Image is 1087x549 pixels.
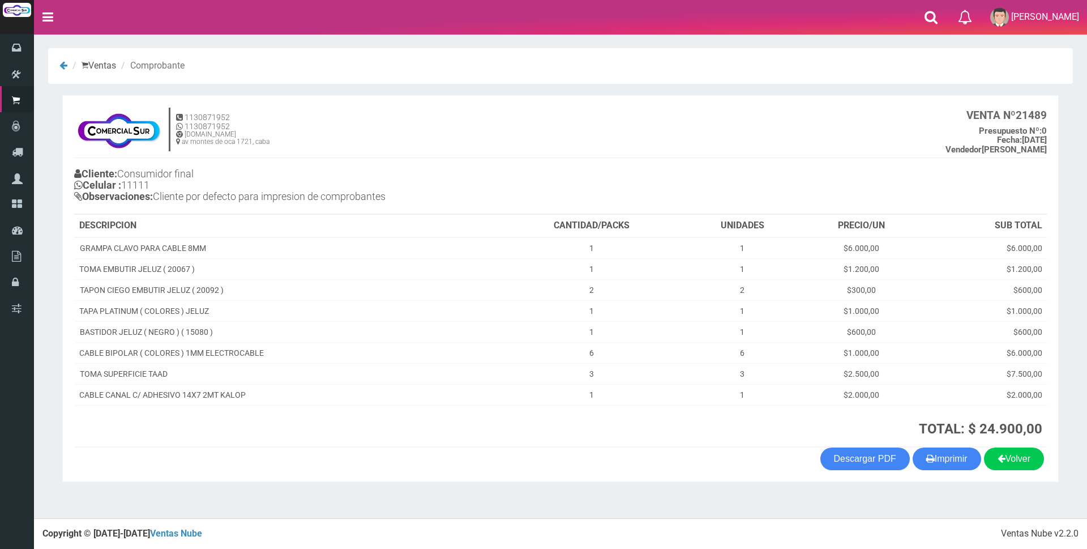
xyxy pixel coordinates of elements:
b: Celular : [74,179,121,191]
td: $1.000,00 [923,300,1047,321]
td: 1 [499,237,685,259]
td: $2.500,00 [800,363,923,384]
span: [PERSON_NAME] [1011,11,1079,22]
th: CANTIDAD/PACKS [499,215,685,237]
b: Observaciones: [74,190,153,202]
td: $1.000,00 [800,342,923,363]
strong: TOTAL: $ 24.900,00 [919,421,1042,437]
td: $6.000,00 [923,342,1047,363]
td: 3 [684,363,800,384]
td: TAPON CIEGO EMBUTIR JELUZ ( 20092 ) [75,279,499,300]
h4: Consumidor final 11111 Cliente por defecto para impresion de comprobantes [74,165,560,207]
td: 1 [684,384,800,405]
img: User Image [990,8,1009,27]
strong: VENTA Nº [966,109,1016,122]
a: Descargar PDF [820,448,910,470]
th: PRECIO/UN [800,215,923,237]
td: TOMA SUPERFICIE TAAD [75,363,499,384]
h5: 1130871952 1130871952 [176,113,269,131]
td: $1.200,00 [800,258,923,279]
td: $600,00 [923,321,1047,342]
strong: Vendedor [945,144,982,155]
td: 1 [499,384,685,405]
td: $2.000,00 [800,384,923,405]
b: [DATE] [997,135,1047,145]
button: Imprimir [913,448,981,470]
img: f695dc5f3a855ddc19300c990e0c55a2.jpg [74,107,163,152]
td: 6 [684,342,800,363]
td: TAPA PLATINUM ( COLORES ) JELUZ [75,300,499,321]
strong: Presupuesto Nº: [979,126,1042,136]
td: 1 [684,237,800,259]
img: Logo grande [3,3,31,17]
b: 0 [979,126,1047,136]
td: 6 [499,342,685,363]
td: 3 [499,363,685,384]
b: 21489 [966,109,1047,122]
strong: Fecha: [997,135,1022,145]
h6: [DOMAIN_NAME] av montes de oca 1721, caba [176,131,269,146]
td: 1 [499,258,685,279]
td: 2 [684,279,800,300]
td: $7.500,00 [923,363,1047,384]
div: Ventas Nube v2.2.0 [1001,527,1079,541]
td: CABLE BIPOLAR ( COLORES ) 1MM ELECTROCABLE [75,342,499,363]
td: TOMA EMBUTIR JELUZ ( 20067 ) [75,258,499,279]
td: 1 [684,300,800,321]
td: $600,00 [800,321,923,342]
td: $2.000,00 [923,384,1047,405]
td: CABLE CANAL C/ ADHESIVO 14X7 2MT KALOP [75,384,499,405]
td: 2 [499,279,685,300]
td: $1.000,00 [800,300,923,321]
b: [PERSON_NAME] [945,144,1047,155]
li: Comprobante [118,59,185,73]
th: DESCRIPCION [75,215,499,237]
li: Ventas [70,59,116,73]
td: GRAMPA CLAVO PARA CABLE 8MM [75,237,499,259]
td: $6.000,00 [923,237,1047,259]
td: 1 [499,300,685,321]
td: 1 [684,321,800,342]
td: $300,00 [800,279,923,300]
a: Ventas Nube [150,528,202,539]
th: SUB TOTAL [923,215,1047,237]
b: Cliente: [74,168,117,180]
td: 1 [684,258,800,279]
a: Volver [984,448,1044,470]
strong: Copyright © [DATE]-[DATE] [42,528,202,539]
td: $6.000,00 [800,237,923,259]
td: $1.200,00 [923,258,1047,279]
th: UNIDADES [684,215,800,237]
td: 1 [499,321,685,342]
td: BASTIDOR JELUZ ( NEGRO ) ( 15080 ) [75,321,499,342]
td: $600,00 [923,279,1047,300]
